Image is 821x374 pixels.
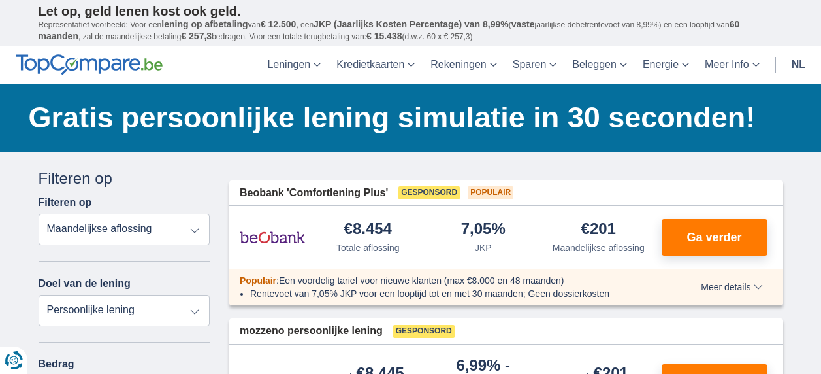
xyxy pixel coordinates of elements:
span: € 15.438 [366,31,402,41]
span: Een voordelig tarief voor nieuwe klanten (max €8.000 en 48 maanden) [279,275,564,286]
button: Meer details [691,282,772,292]
span: Populair [468,186,513,199]
a: Beleggen [564,46,635,84]
span: Gesponsord [398,186,460,199]
span: Gesponsord [393,325,455,338]
label: Bedrag [39,358,210,370]
h1: Gratis persoonlijke lening simulatie in 30 seconden! [29,97,783,138]
div: Filteren op [39,167,210,190]
a: nl [784,46,813,84]
span: Beobank 'Comfortlening Plus' [240,186,388,201]
div: JKP [475,241,492,254]
a: Rekeningen [423,46,504,84]
a: Energie [635,46,697,84]
span: vaste [511,19,535,29]
a: Kredietkaarten [329,46,423,84]
span: 60 maanden [39,19,740,41]
a: Meer Info [697,46,767,84]
div: : [229,274,664,287]
p: Representatief voorbeeld: Voor een van , een ( jaarlijkse debetrentevoet van 8,99%) en een loopti... [39,19,783,42]
button: Ga verder [662,219,767,256]
span: Populair [240,275,276,286]
div: 7,05% [461,221,506,239]
span: € 12.500 [261,19,297,29]
label: Filteren op [39,197,92,209]
div: Totale aflossing [336,241,400,254]
label: Doel van de lening [39,278,131,290]
img: product.pl.alt Beobank [240,221,305,254]
a: Sparen [505,46,565,84]
span: € 257,3 [181,31,212,41]
div: €8.454 [344,221,392,239]
span: JKP (Jaarlijks Kosten Percentage) van 8,99% [314,19,509,29]
a: Leningen [259,46,329,84]
p: Let op, geld lenen kost ook geld. [39,3,783,19]
div: Maandelijkse aflossing [553,241,645,254]
span: Ga verder [686,231,741,243]
span: mozzeno persoonlijke lening [240,324,383,339]
div: €201 [581,221,616,239]
span: lening op afbetaling [161,19,248,29]
li: Rentevoet van 7,05% JKP voor een looptijd tot en met 30 maanden; Geen dossierkosten [250,287,653,300]
span: Meer details [701,282,762,292]
img: TopCompare [16,54,163,75]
